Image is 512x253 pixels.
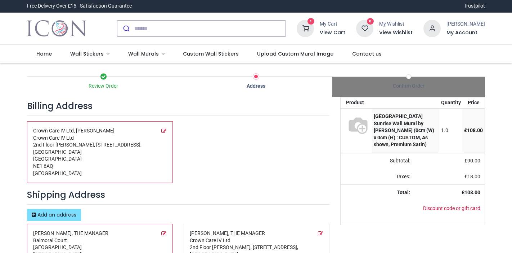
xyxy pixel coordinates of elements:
div: Address [180,83,332,90]
a: Discount code or gift card [423,205,480,211]
div: Confirm Order [332,83,485,90]
a: Trustpilot [464,3,485,10]
div: [PERSON_NAME] [446,21,485,28]
td: Subtotal: [341,153,414,169]
strong: [GEOGRAPHIC_DATA] Sunrise Wall Mural by [PERSON_NAME] (0cm (W) x 0cm (H) : CUSTOM, As shown, Prem... [374,113,434,147]
strong: £ [462,189,480,195]
a: 0 [356,25,373,31]
div: Free Delivery Over £15 - Satisfaction Guarantee [27,3,132,10]
span: Wall Murals [128,50,159,57]
th: Price [462,97,485,108]
h3: Shipping Address [27,189,329,204]
a: View Wishlist [379,29,413,36]
a: 1 [297,25,314,31]
a: View Cart [320,29,345,36]
img: Icon Wall Stickers [27,18,86,39]
a: Wall Stickers [61,45,119,64]
button: Submit [117,21,134,36]
div: 1.0 [441,127,461,134]
th: Product [341,97,372,108]
span: Add an address [37,211,76,218]
span: Custom Wall Stickers [183,50,239,57]
a: Edit this address [161,230,167,238]
sup: 0 [367,18,374,25]
a: Add an address [27,209,81,221]
div: Review Order [27,83,180,90]
span: Upload Custom Mural Image [257,50,333,57]
h3: Billing Address [27,100,329,115]
span: Wall Stickers [70,50,104,57]
div: My Wishlist [379,21,413,28]
th: Quantity [439,97,463,108]
a: Edit this address [318,230,323,238]
span: £ [464,127,483,133]
span: £ [464,158,480,163]
span: [PERSON_NAME], THE MANAGER [190,230,265,236]
span: Crown Care IV Ltd 2nd Floor [PERSON_NAME], [STREET_ADDRESS], [GEOGRAPHIC_DATA] [GEOGRAPHIC_DATA] ... [33,135,161,177]
img: S67763 - [WS-56819-CUSTOM-F-DIGITAL_BB] Bamburgh Castle Sunrise Wall Mural by Francis Taylor (0cm... [346,113,370,137]
a: Wall Murals [119,45,174,64]
div: My Cart [320,21,345,28]
a: Edit this address [161,127,167,135]
span: 108.00 [467,127,483,133]
sup: 1 [307,18,314,25]
a: My Account [446,29,485,36]
td: Taxes: [341,169,414,185]
a: Logo of Icon Wall Stickers [27,18,86,39]
span: Crown Care IV Ltd, [PERSON_NAME] [33,128,114,134]
strong: Total: [397,189,410,195]
span: £ [464,174,480,179]
span: [PERSON_NAME], THE MANAGER [33,230,108,236]
span: 108.00 [464,189,480,195]
span: 90.00 [467,158,480,163]
span: Home [36,50,52,57]
span: 18.00 [467,174,480,179]
span: Contact us [352,50,382,57]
